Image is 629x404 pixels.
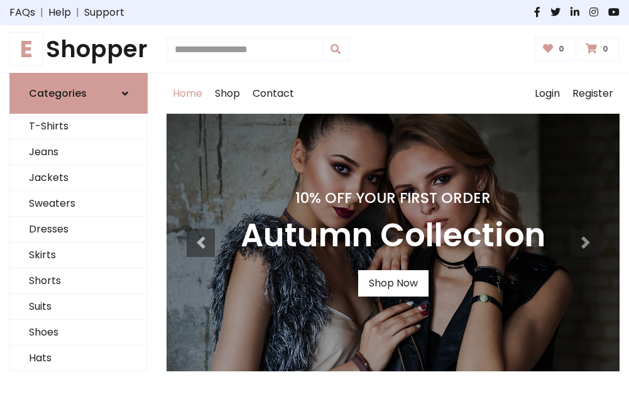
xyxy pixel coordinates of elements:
[10,320,147,346] a: Shoes
[209,74,246,114] a: Shop
[10,217,147,243] a: Dresses
[48,5,71,20] a: Help
[10,114,147,139] a: T-Shirts
[241,189,545,207] h4: 10% Off Your First Order
[9,32,43,66] span: E
[10,191,147,217] a: Sweaters
[9,5,35,20] a: FAQs
[10,268,147,294] a: Shorts
[577,37,620,61] a: 0
[9,73,148,114] a: Categories
[10,346,147,371] a: Hats
[10,294,147,320] a: Suits
[10,243,147,268] a: Skirts
[10,165,147,191] a: Jackets
[167,74,209,114] a: Home
[29,87,87,99] h6: Categories
[599,43,611,55] span: 0
[528,74,566,114] a: Login
[246,74,300,114] a: Contact
[71,5,84,20] span: |
[9,35,148,63] a: EShopper
[35,5,48,20] span: |
[358,270,429,297] a: Shop Now
[566,74,620,114] a: Register
[84,5,124,20] a: Support
[535,37,576,61] a: 0
[9,35,148,63] h1: Shopper
[241,217,545,255] h3: Autumn Collection
[10,139,147,165] a: Jeans
[555,43,567,55] span: 0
